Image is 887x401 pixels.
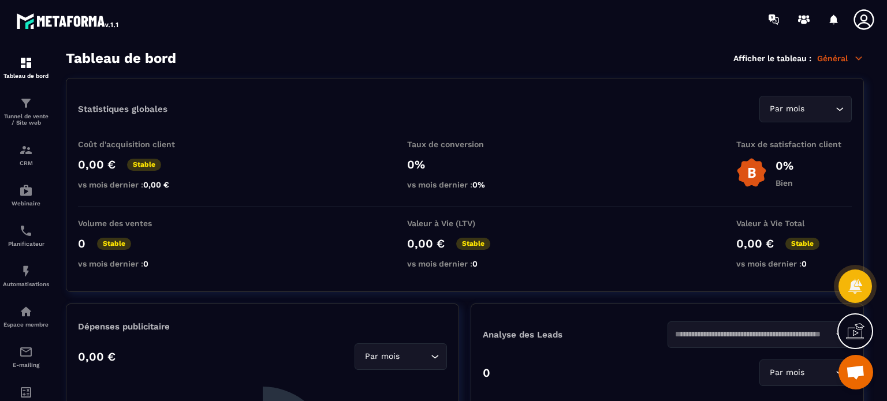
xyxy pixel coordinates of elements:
[3,281,49,287] p: Automatisations
[3,175,49,215] a: automationsautomationsWebinaire
[362,350,402,363] span: Par mois
[3,215,49,256] a: schedulerschedulerPlanificateur
[3,73,49,79] p: Tableau de bord
[407,237,445,250] p: 0,00 €
[407,158,523,171] p: 0%
[675,328,833,341] input: Search for option
[802,259,807,268] span: 0
[736,158,767,188] img: b-badge-o.b3b20ee6.svg
[78,104,167,114] p: Statistiques globales
[78,259,193,268] p: vs mois dernier :
[456,238,490,250] p: Stable
[807,366,833,379] input: Search for option
[3,47,49,88] a: formationformationTableau de bord
[19,56,33,70] img: formation
[3,134,49,175] a: formationformationCRM
[3,160,49,166] p: CRM
[472,259,478,268] span: 0
[19,224,33,238] img: scheduler
[668,321,852,348] div: Search for option
[407,219,523,228] p: Valeur à Vie (LTV)
[143,180,169,189] span: 0,00 €
[3,256,49,296] a: automationsautomationsAutomatisations
[97,238,131,250] p: Stable
[3,113,49,126] p: Tunnel de vente / Site web
[78,219,193,228] p: Volume des ventes
[759,359,852,386] div: Search for option
[776,178,793,188] p: Bien
[3,362,49,368] p: E-mailing
[736,259,852,268] p: vs mois dernier :
[483,329,668,340] p: Analyse des Leads
[19,143,33,157] img: formation
[3,241,49,247] p: Planificateur
[483,366,490,380] p: 0
[3,88,49,134] a: formationformationTunnel de vente / Site web
[407,140,523,149] p: Taux de conversion
[19,305,33,318] img: automations
[19,345,33,359] img: email
[78,350,115,363] p: 0,00 €
[3,200,49,207] p: Webinaire
[3,336,49,377] a: emailemailE-mailing
[785,238,819,250] p: Stable
[759,96,852,122] div: Search for option
[733,54,811,63] p: Afficher le tableau :
[3,296,49,336] a: automationsautomationsEspace membre
[736,237,774,250] p: 0,00 €
[355,343,447,370] div: Search for option
[407,180,523,189] p: vs mois dernier :
[19,264,33,278] img: automations
[807,103,833,115] input: Search for option
[472,180,485,189] span: 0%
[19,385,33,399] img: accountant
[66,50,176,66] h3: Tableau de bord
[838,355,873,389] a: Ouvrir le chat
[402,350,428,363] input: Search for option
[78,158,115,171] p: 0,00 €
[78,180,193,189] p: vs mois dernier :
[767,366,807,379] span: Par mois
[19,183,33,197] img: automations
[3,321,49,328] p: Espace membre
[767,103,807,115] span: Par mois
[143,259,148,268] span: 0
[78,140,193,149] p: Coût d'acquisition client
[776,159,793,173] p: 0%
[736,140,852,149] p: Taux de satisfaction client
[736,219,852,228] p: Valeur à Vie Total
[19,96,33,110] img: formation
[78,321,447,332] p: Dépenses publicitaire
[16,10,120,31] img: logo
[78,237,85,250] p: 0
[817,53,864,63] p: Général
[127,159,161,171] p: Stable
[407,259,523,268] p: vs mois dernier :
